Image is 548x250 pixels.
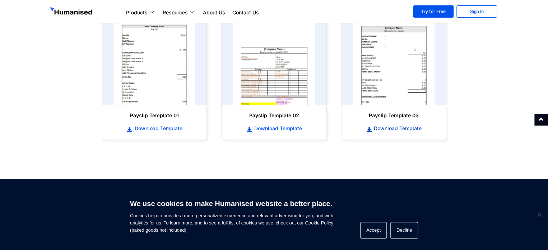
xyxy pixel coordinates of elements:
[535,211,543,218] span: Decline
[109,112,199,119] h6: Payslip Template 01
[349,124,439,132] a: Download Template
[130,195,333,234] span: Cookies help to provide a more personalized experience and relevant advertising for you, and web ...
[349,112,439,119] h6: Payslip Template 03
[353,15,435,105] img: payslip template
[252,125,302,132] span: Download Template
[133,125,182,132] span: Download Template
[113,15,195,105] img: payslip template
[360,222,387,238] button: Accept
[390,222,418,238] button: Decline
[109,124,199,132] a: Download Template
[199,8,229,17] a: About Us
[229,112,319,119] h6: Payslip Template 02
[233,15,315,105] img: payslip template
[122,8,159,17] a: Products
[229,124,319,132] a: Download Template
[372,125,422,132] span: Download Template
[413,5,454,18] a: Try for Free
[50,7,93,17] img: GetHumanised Logo
[159,8,199,17] a: Resources
[456,5,497,18] a: Sign In
[229,8,263,17] a: Contact Us
[130,199,333,209] h6: We use cookies to make Humanised website a better place.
